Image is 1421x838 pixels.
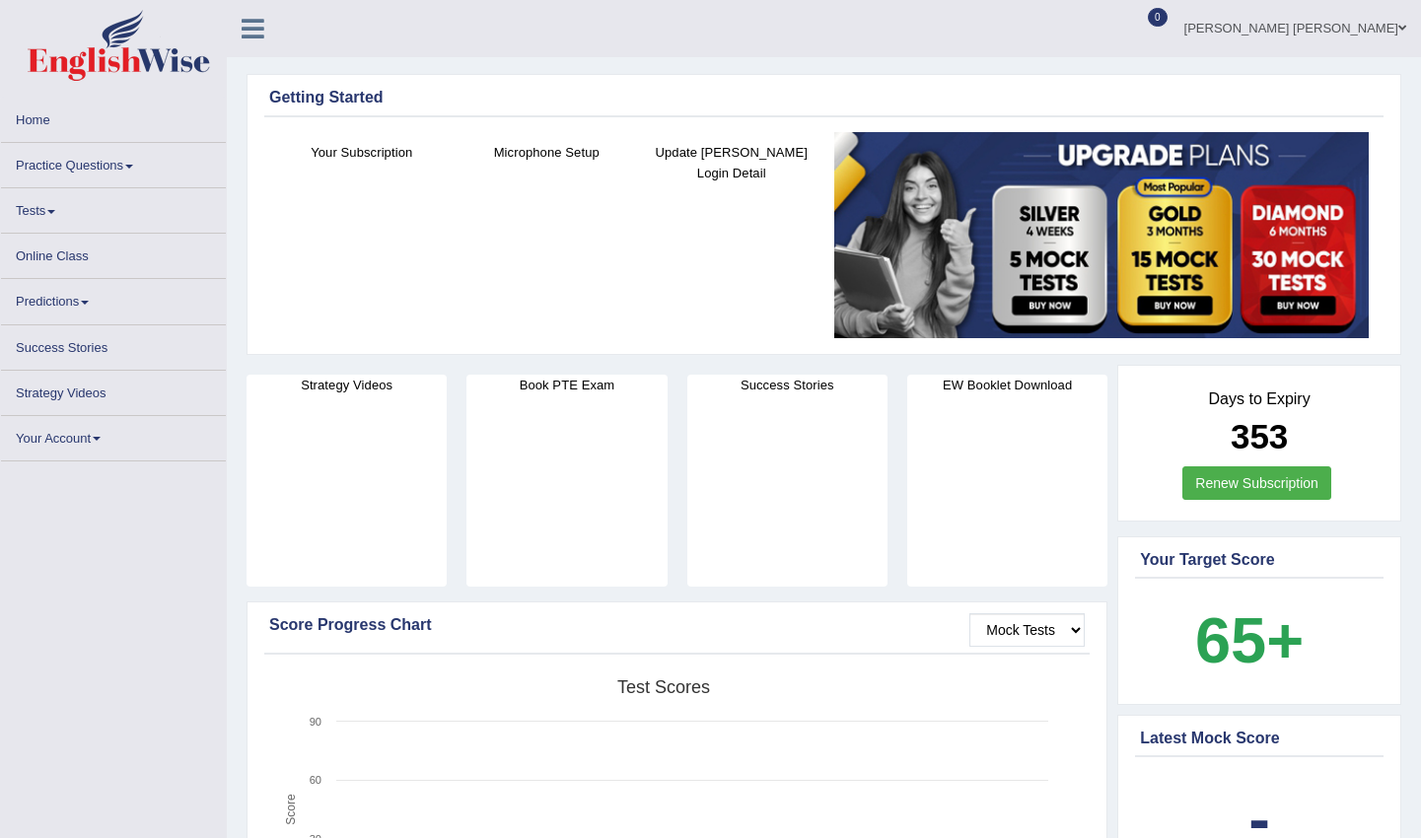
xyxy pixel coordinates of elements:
[1231,417,1288,455] b: 353
[1140,727,1379,750] div: Latest Mock Score
[1,325,226,364] a: Success Stories
[269,613,1085,637] div: Score Progress Chart
[247,375,447,395] h4: Strategy Videos
[1,143,226,181] a: Practice Questions
[617,677,710,697] tspan: Test scores
[464,142,630,163] h4: Microphone Setup
[1,279,226,317] a: Predictions
[1,98,226,136] a: Home
[1182,466,1331,500] a: Renew Subscription
[1140,390,1379,408] h4: Days to Expiry
[1,234,226,272] a: Online Class
[310,774,321,786] text: 60
[310,716,321,728] text: 90
[1195,604,1304,676] b: 65+
[279,142,445,163] h4: Your Subscription
[1140,548,1379,572] div: Your Target Score
[649,142,815,183] h4: Update [PERSON_NAME] Login Detail
[1148,8,1168,27] span: 0
[1,188,226,227] a: Tests
[1,416,226,454] a: Your Account
[284,794,298,825] tspan: Score
[466,375,667,395] h4: Book PTE Exam
[1,371,226,409] a: Strategy Videos
[687,375,888,395] h4: Success Stories
[907,375,1107,395] h4: EW Booklet Download
[269,86,1379,109] div: Getting Started
[834,132,1370,339] img: small5.jpg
